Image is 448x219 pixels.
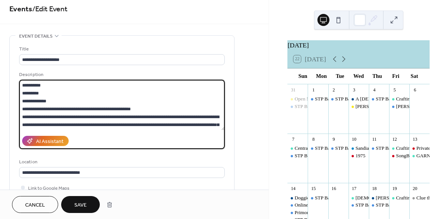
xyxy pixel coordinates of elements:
span: / Edit Event [32,2,68,17]
div: Crafting Circle [396,145,426,152]
div: Crafting Circle [396,96,426,102]
div: SongBird Rehearsal [396,152,436,159]
div: STP Baby with the bath water rehearsals [335,96,415,102]
div: Title [19,45,223,53]
div: Central Colorado Humanist [287,145,308,152]
div: 18 [371,186,377,192]
div: STP Baby with the bath water rehearsals [349,202,369,208]
div: 1 [310,87,317,93]
div: [PERSON_NAME] [376,195,415,201]
div: Tue [331,68,349,84]
div: STP Baby with the bath water rehearsals [335,145,415,152]
div: STP Baby with the bath water rehearsals [315,195,395,201]
div: Reed Foehl [369,195,389,201]
div: 3 [351,87,357,93]
div: 19 [391,186,398,192]
div: Online Silent Auction for Campout for the cause ends [287,202,308,208]
div: Mon [312,68,331,84]
div: Shamanic Healing Circle with Sarah Sol [349,195,369,201]
span: Event details [19,32,53,40]
div: A Church Board Meeting [349,96,369,102]
button: AI Assistant [22,136,69,146]
span: Save [74,201,87,209]
div: STP Baby with the bath water rehearsals [355,202,436,208]
div: [DATE] [287,40,430,50]
div: 16 [331,186,337,192]
div: 20 [412,186,418,192]
div: Crafting Circle [396,195,426,201]
div: Doggie Market [287,195,308,201]
div: Sun [293,68,312,84]
div: STP Baby with the bath water rehearsals [295,103,375,110]
div: STP Baby with the bath water rehearsals [287,152,308,159]
div: 17 [351,186,357,192]
button: Save [61,196,100,213]
a: Events [9,2,32,17]
div: GARNA presents Colorado Environmental Film Fest [409,152,430,159]
div: AI Assistant [36,138,63,146]
div: Location [19,158,223,166]
div: STP Baby with the bath water rehearsals [287,103,308,110]
div: 2 [331,87,337,93]
div: 10 [351,136,357,143]
div: Wed [349,68,368,84]
div: STP Baby with the bath water rehearsals [308,96,328,102]
div: 31 [290,87,296,93]
div: Clue the Movie [409,195,430,201]
div: 15 [310,186,317,192]
div: SongBird Rehearsal [389,152,409,159]
div: A [DEMOGRAPHIC_DATA] Board Meeting [355,96,446,102]
div: 7 [290,136,296,143]
div: STP Baby with the bath water rehearsals [328,96,349,102]
div: Primordial Sound Meditation with Priti Chanda Klco [287,209,308,216]
div: Thu [368,68,386,84]
div: 11 [371,136,377,143]
div: 13 [412,136,418,143]
div: Online Silent Auction for Campout for the cause ends [295,202,401,208]
div: Crafting Circle [389,145,409,152]
span: Cancel [25,201,45,209]
div: STP Baby with the bath water rehearsals [308,145,328,152]
button: Cancel [12,196,58,213]
div: Sat [405,68,424,84]
div: Clue the Movie [416,195,447,201]
div: STP Baby with the bath water rehearsals [369,202,389,208]
div: 1975 [355,152,365,159]
div: Description [19,71,223,79]
div: Sandia Hearing Aid Center [349,145,369,152]
div: Primordial Sound Meditation with [PERSON_NAME] [295,209,403,216]
div: 1975 [349,152,369,159]
span: Link to Google Maps [28,184,69,192]
div: 4 [371,87,377,93]
div: Central [US_STATE] Humanist [295,145,357,152]
div: 8 [310,136,317,143]
div: 6 [412,87,418,93]
div: Sandia Hearing Aid Center [355,145,409,152]
div: Open Mic [287,96,308,102]
div: Doggie Market [295,195,325,201]
div: Matt Flinner Trio opening guest Briony Hunn [349,103,369,110]
div: Crafting Circle [389,195,409,201]
div: Fri [386,68,405,84]
div: STP Baby with the bath water rehearsals [328,145,349,152]
div: 14 [290,186,296,192]
div: Private rehearsal [409,145,430,152]
div: 12 [391,136,398,143]
div: 9 [331,136,337,143]
div: Crafting Circle [389,96,409,102]
div: STP Baby with the bath water rehearsals [315,96,395,102]
div: STP Baby with the bath water rehearsals [308,195,328,201]
div: Salida Moth Mixed ages auditions [389,103,409,110]
div: STP Baby with the bath water rehearsals [369,96,389,102]
div: 5 [391,87,398,93]
div: STP Baby with the bath water rehearsals [315,145,395,152]
div: STP Baby with the bath water rehearsals [369,145,389,152]
div: Open Mic [295,96,314,102]
div: STP Baby with the bath water rehearsals [295,152,375,159]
